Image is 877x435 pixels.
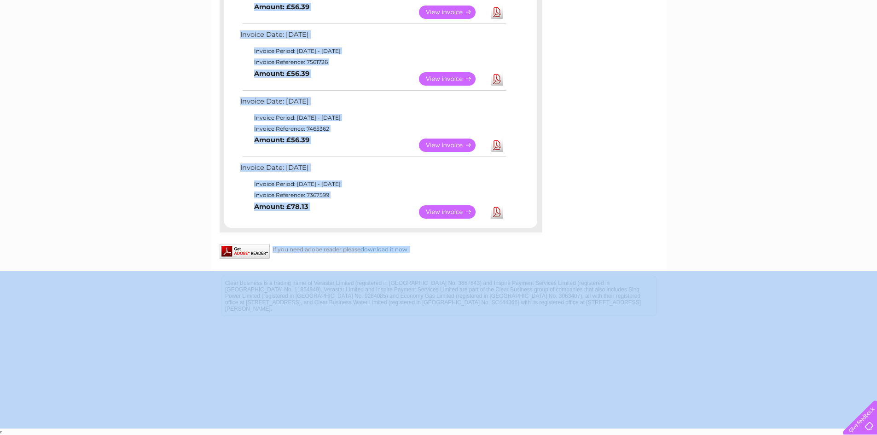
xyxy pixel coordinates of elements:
[715,39,732,46] a: Water
[419,139,487,152] a: View
[491,6,503,19] a: Download
[31,24,78,52] img: logo.png
[703,5,767,16] a: 0333 014 3131
[764,39,791,46] a: Telecoms
[419,72,487,86] a: View
[419,205,487,219] a: View
[254,136,309,144] b: Amount: £56.39
[220,244,542,253] div: If you need adobe reader please .
[491,205,503,219] a: Download
[238,46,507,57] td: Invoice Period: [DATE] - [DATE]
[254,3,309,11] b: Amount: £56.39
[254,203,308,211] b: Amount: £78.13
[816,39,838,46] a: Contact
[491,72,503,86] a: Download
[238,95,507,112] td: Invoice Date: [DATE]
[238,179,507,190] td: Invoice Period: [DATE] - [DATE]
[238,57,507,68] td: Invoice Reference: 7561726
[419,6,487,19] a: View
[797,39,810,46] a: Blog
[238,29,507,46] td: Invoice Date: [DATE]
[238,123,507,134] td: Invoice Reference: 7465362
[221,5,656,45] div: Clear Business is a trading name of Verastar Limited (registered in [GEOGRAPHIC_DATA] No. 3667643...
[238,190,507,201] td: Invoice Reference: 7367599
[847,39,868,46] a: Log out
[360,246,407,253] a: download it now
[738,39,758,46] a: Energy
[491,139,503,152] a: Download
[254,70,309,78] b: Amount: £56.39
[238,162,507,179] td: Invoice Date: [DATE]
[238,112,507,123] td: Invoice Period: [DATE] - [DATE]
